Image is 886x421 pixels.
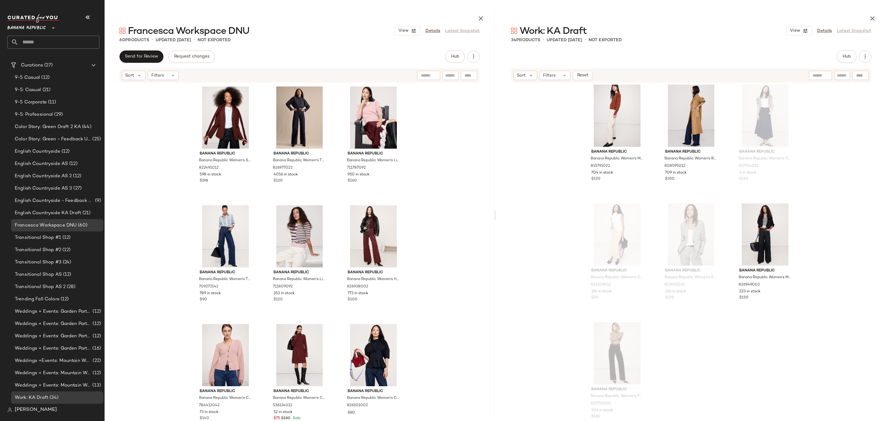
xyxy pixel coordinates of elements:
[739,163,759,169] span: 817704012
[292,416,301,420] span: Sale
[66,283,75,291] span: (28)
[665,176,675,182] span: $350
[591,170,613,176] span: 704 in stock
[7,14,60,23] img: cfy_white_logo.C9jOOHJF.svg
[156,37,191,43] p: updated [DATE]
[586,203,648,266] img: cn59839881.jpg
[91,333,101,340] span: (12)
[543,36,544,44] span: •
[15,99,47,106] span: 9-5 Corporate
[343,324,405,386] img: cn59894764.jpg
[41,86,51,94] span: (21)
[91,357,101,364] span: (22)
[61,247,71,254] span: (12)
[511,37,540,43] div: Products
[91,136,101,143] span: (25)
[199,158,251,163] span: Banana Republic Women's Slim Everywhere Ponte Blazer Redwood Canopy Burgundy Size XS
[15,283,66,291] span: Transitional Shop AS 2
[520,25,587,38] span: Work: KA Draft
[273,158,325,163] span: Banana Republic Women's The Icon Classic Wide-Leg [PERSON_NAME] Dark Wash Petite Size 24 Petite
[739,156,791,162] span: Banana Republic Women's Crossover Stretch-Cotton Long-Midi Skirt Navy Blue Size 18
[195,86,257,149] img: cn60334871.jpg
[119,37,149,43] div: Products
[273,403,292,408] span: 536124012
[273,395,325,401] span: Banana Republic Women's Cotton-Wool Mock-Neck Mini Sweater Dress Red Cherry Jam Petite Size XXS
[591,289,612,295] span: 196 in stock
[199,395,251,401] span: Banana Republic Women's Cotton-Silk Flare-Sleeve Cardigan [PERSON_NAME] Pink Size XS
[200,151,252,157] span: Banana Republic
[94,197,101,204] span: (9)
[168,50,214,63] button: Request changes
[660,85,722,147] img: cn60393923.jpg
[591,268,643,274] span: Banana Republic
[665,289,686,295] span: 166 in stock
[15,234,61,241] span: Transitional Shop #1
[199,403,220,408] span: 784412042
[15,357,91,364] span: Weddings +Events: Mountain Wedding
[77,222,87,229] span: (60)
[591,176,601,182] span: $120
[395,26,421,35] button: View
[842,54,851,59] span: Hub
[15,308,91,315] span: Weddings + Events: Garden Party 1
[273,270,325,275] span: Banana Republic
[739,268,791,274] span: Banana Republic
[591,401,611,407] span: 815753002
[425,28,440,34] a: Details
[586,322,648,384] img: cn60057122.jpg
[347,165,366,171] span: 711787092
[591,282,611,288] span: 826109012
[200,172,221,178] span: 598 in stock
[48,394,59,401] span: (34)
[72,185,82,192] span: (27)
[665,268,717,274] span: Banana Republic
[200,297,207,303] span: $90
[200,291,221,296] span: 789 in stock
[348,410,355,416] span: $80
[739,176,748,182] span: $120
[128,25,249,38] span: Francesca Workspace DNU
[15,123,81,130] span: Color Story: Green Draft 2 KA
[591,275,643,280] span: Banana Republic Women's Cotton Poplin Cinch-Neck Top White Size XXL
[15,148,60,155] span: English Countryside
[273,151,325,157] span: Banana Republic
[347,284,368,290] span: 826938002
[15,296,59,303] span: Trending Fall Colors
[21,62,43,69] span: Curations
[195,205,257,267] img: cn60456353.jpg
[15,406,57,414] span: [PERSON_NAME]
[664,275,716,280] span: Banana Republic Women's Essential Italian Wool Blazer Light Gray Petite Size 8
[591,149,643,155] span: Banana Republic
[348,389,400,394] span: Banana Republic
[200,178,208,184] span: $198
[786,26,812,35] button: View
[273,165,293,171] span: 826977022
[347,277,399,282] span: Banana Republic Women's High-Rise Wide-Leg Everywhere Ponte Pull-On Pant Redwood Canopy Burgundy ...
[91,370,101,377] span: (12)
[269,324,330,386] img: cn56297426.jpg
[273,410,293,415] span: 52 in stock
[347,395,399,401] span: Banana Republic Women's Cotton Poplin Twisted Top Navy Blue Size XS
[511,28,517,34] img: svg%3e
[119,50,163,63] button: Send for Review
[15,320,91,327] span: Weddings + Events: Garden Party 2
[91,382,101,389] span: (13)
[269,86,330,149] img: cn60249160.jpg
[119,38,125,42] span: 60
[511,38,516,42] span: 34
[591,163,610,169] span: 815791022
[200,410,218,415] span: 73 in stock
[15,382,91,389] span: Weddings + Events: Mountain Wedding - Feedback Updates
[15,247,61,254] span: Transitional Shop #2
[62,271,71,278] span: (12)
[664,282,685,288] span: 822492032
[790,28,800,33] span: View
[739,295,748,301] span: $150
[273,297,283,303] span: $120
[53,111,63,118] span: (29)
[47,99,56,106] span: (11)
[739,289,760,295] span: 223 in stock
[660,203,722,266] img: cn60505355.jpg
[15,259,62,266] span: Transitional Shop #3
[347,158,399,163] span: Banana Republic Women's Lightweight Cashmere V-Neck Sweater [PERSON_NAME] Pink Size L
